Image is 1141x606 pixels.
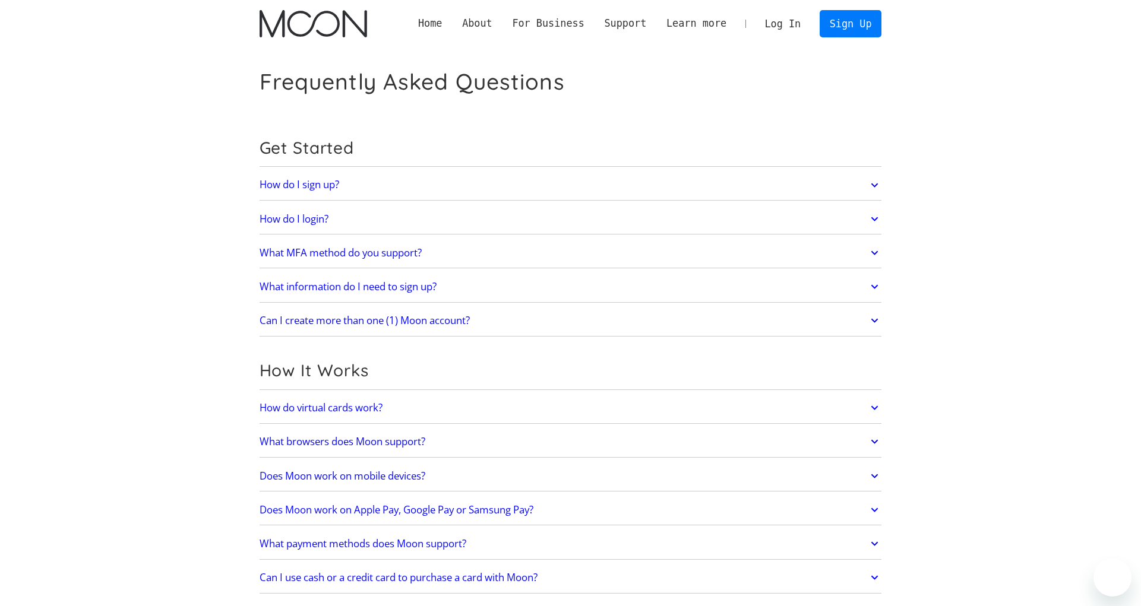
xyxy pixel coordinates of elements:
div: Support [595,16,656,31]
div: About [452,16,502,31]
div: Learn more [666,16,726,31]
a: home [260,10,367,37]
h2: What information do I need to sign up? [260,281,437,293]
div: For Business [512,16,584,31]
h2: Does Moon work on mobile devices? [260,470,425,482]
a: Log In [755,11,811,37]
a: What information do I need to sign up? [260,274,882,299]
div: Learn more [656,16,737,31]
h2: What browsers does Moon support? [260,436,425,448]
h2: What MFA method do you support? [260,247,422,259]
iframe: Schaltfläche zum Öffnen des Messaging-Fensters [1093,559,1131,597]
h2: How do I sign up? [260,179,339,191]
div: For Business [502,16,595,31]
h2: Can I create more than one (1) Moon account? [260,315,470,326]
h2: Get Started [260,138,882,158]
a: How do virtual cards work? [260,395,882,420]
a: Home [408,16,452,31]
h2: Can I use cash or a credit card to purchase a card with Moon? [260,572,538,583]
a: How do I login? [260,207,882,231]
a: Does Moon work on Apple Pay, Google Pay or Samsung Pay? [260,497,882,522]
a: What payment methods does Moon support? [260,531,882,556]
a: What MFA method do you support? [260,240,882,265]
a: Does Moon work on mobile devices? [260,464,882,488]
h2: How do virtual cards work? [260,402,383,414]
a: Sign Up [820,10,881,37]
h2: How It Works [260,360,882,380]
a: Can I create more than one (1) Moon account? [260,308,882,333]
a: Can I use cash or a credit card to purchase a card with Moon? [260,565,882,590]
h1: Frequently Asked Questions [260,68,565,95]
a: What browsers does Moon support? [260,429,882,454]
h2: How do I login? [260,213,328,225]
h2: Does Moon work on Apple Pay, Google Pay or Samsung Pay? [260,504,533,516]
div: Support [604,16,646,31]
h2: What payment methods does Moon support? [260,538,466,550]
a: How do I sign up? [260,173,882,198]
img: Moon Logo [260,10,367,37]
div: About [462,16,492,31]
